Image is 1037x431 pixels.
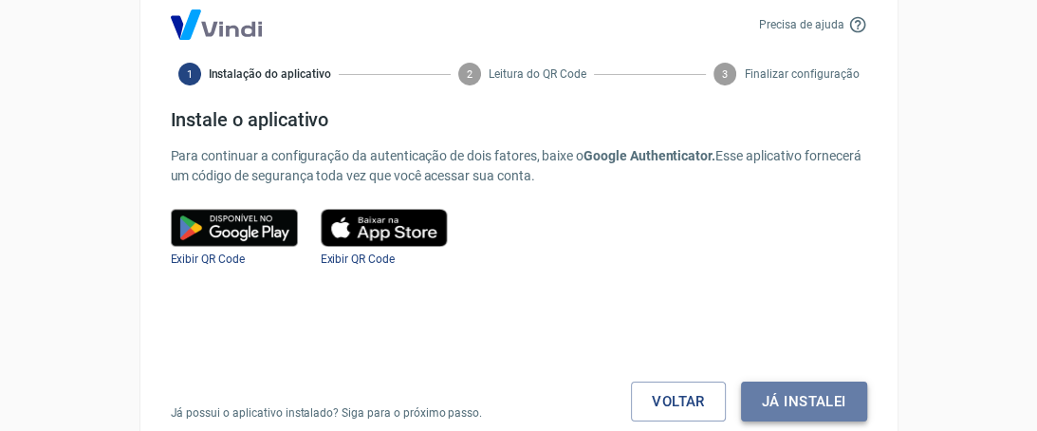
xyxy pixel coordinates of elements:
[321,209,448,247] img: play
[759,16,843,33] p: Precisa de ajuda
[171,404,483,422] p: Já possui o aplicativo instalado? Siga para o próximo passo.
[744,66,859,83] span: Finalizar configuração
[187,68,193,81] text: 1
[583,148,715,163] b: Google Authenticator.
[171,108,867,131] h4: Instale o aplicativo
[171,146,867,186] p: Para continuar a configuração da autenticação de dois fatores, baixe o Esse aplicativo fornecerá ...
[321,253,395,266] a: Exibir QR Code
[741,382,867,422] button: Já instalei
[171,209,298,247] img: google play
[467,68,472,81] text: 2
[631,382,726,422] a: Voltar
[209,66,331,83] span: Instalação do aplicativo
[171,253,245,266] a: Exibir QR Code
[722,68,728,81] text: 3
[171,9,262,40] img: Logo Vind
[489,66,585,83] span: Leitura do QR Code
